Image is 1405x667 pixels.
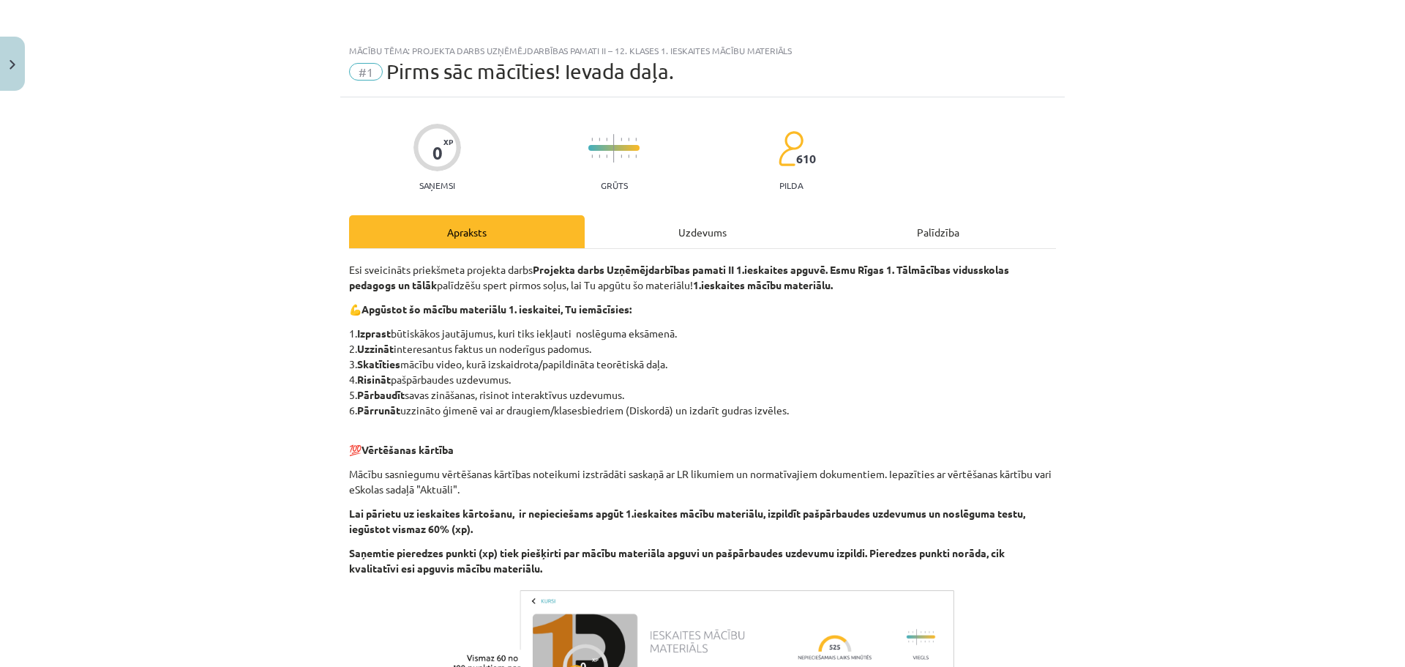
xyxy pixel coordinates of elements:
img: icon-short-line-57e1e144782c952c97e751825c79c345078a6d821885a25fce030b3d8c18986b.svg [621,138,622,141]
p: 1. būtiskākos jautājumus, kuri tiks iekļauti noslēguma eksāmenā. 2. interesantus faktus un noderī... [349,326,1056,418]
div: Uzdevums [585,215,820,248]
img: icon-short-line-57e1e144782c952c97e751825c79c345078a6d821885a25fce030b3d8c18986b.svg [591,154,593,158]
img: icon-short-line-57e1e144782c952c97e751825c79c345078a6d821885a25fce030b3d8c18986b.svg [606,154,607,158]
b: Uzzināt [357,342,394,355]
b: Saņemtie pieredzes punkti (xp) tiek piešķirti par mācību materiāla apguvi un pašpārbaudes uzdevum... [349,546,1005,575]
img: icon-short-line-57e1e144782c952c97e751825c79c345078a6d821885a25fce030b3d8c18986b.svg [635,154,637,158]
strong: Projekta darbs Uzņēmējdarbības pamati II 1.ieskaites apguvē. Esmu Rīgas 1. Tālmācības vidusskolas... [349,263,1009,291]
b: Risināt [357,373,391,386]
img: icon-short-line-57e1e144782c952c97e751825c79c345078a6d821885a25fce030b3d8c18986b.svg [599,138,600,141]
strong: 1.ieskaites mācību materiālu. [693,278,833,291]
span: XP [443,138,453,146]
img: icon-short-line-57e1e144782c952c97e751825c79c345078a6d821885a25fce030b3d8c18986b.svg [606,138,607,141]
span: Pirms sāc mācīties! Ievada daļa. [386,59,674,83]
img: icon-short-line-57e1e144782c952c97e751825c79c345078a6d821885a25fce030b3d8c18986b.svg [621,154,622,158]
b: Lai pārietu uz ieskaites kārtošanu, ir nepieciešams apgūt 1.ieskaites mācību materiālu, izpildīt ... [349,507,1025,535]
b: Izprast [357,327,391,340]
b: Pārrunāt [357,403,400,417]
img: icon-short-line-57e1e144782c952c97e751825c79c345078a6d821885a25fce030b3d8c18986b.svg [591,138,593,141]
img: icon-short-line-57e1e144782c952c97e751825c79c345078a6d821885a25fce030b3d8c18986b.svg [599,154,600,158]
span: #1 [349,63,383,81]
p: 💪 [349,302,1056,317]
img: icon-close-lesson-0947bae3869378f0d4975bcd49f059093ad1ed9edebbc8119c70593378902aed.svg [10,60,15,70]
div: Apraksts [349,215,585,248]
b: Apgūstot šo mācību materiālu 1. ieskaitei, Tu iemācīsies: [361,302,632,316]
p: Esi sveicināts priekšmeta projekta darbs palīdzēšu spert pirmos soļus, lai Tu apgūtu šo materiālu! [349,262,1056,293]
b: Vērtēšanas kārtība [361,443,454,456]
p: pilda [779,180,803,190]
img: icon-short-line-57e1e144782c952c97e751825c79c345078a6d821885a25fce030b3d8c18986b.svg [628,138,629,141]
img: icon-long-line-d9ea69661e0d244f92f715978eff75569469978d946b2353a9bb055b3ed8787d.svg [613,134,615,163]
p: Saņemsi [413,180,461,190]
div: Palīdzība [820,215,1056,248]
img: icon-short-line-57e1e144782c952c97e751825c79c345078a6d821885a25fce030b3d8c18986b.svg [635,138,637,141]
b: Pārbaudīt [357,388,405,401]
p: 💯 [349,427,1056,458]
img: students-c634bb4e5e11cddfef0936a35e636f08e4e9abd3cc4e673bd6f9a4125e45ecb1.svg [778,130,803,167]
span: 610 [796,152,816,165]
img: icon-short-line-57e1e144782c952c97e751825c79c345078a6d821885a25fce030b3d8c18986b.svg [628,154,629,158]
div: Mācību tēma: Projekta darbs uzņēmējdarbības pamati ii – 12. klases 1. ieskaites mācību materiāls [349,45,1056,56]
p: Grūts [601,180,628,190]
p: Mācību sasniegumu vērtēšanas kārtības noteikumi izstrādāti saskaņā ar LR likumiem un normatīvajie... [349,466,1056,497]
b: Skatīties [357,357,400,370]
div: 0 [432,143,443,163]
